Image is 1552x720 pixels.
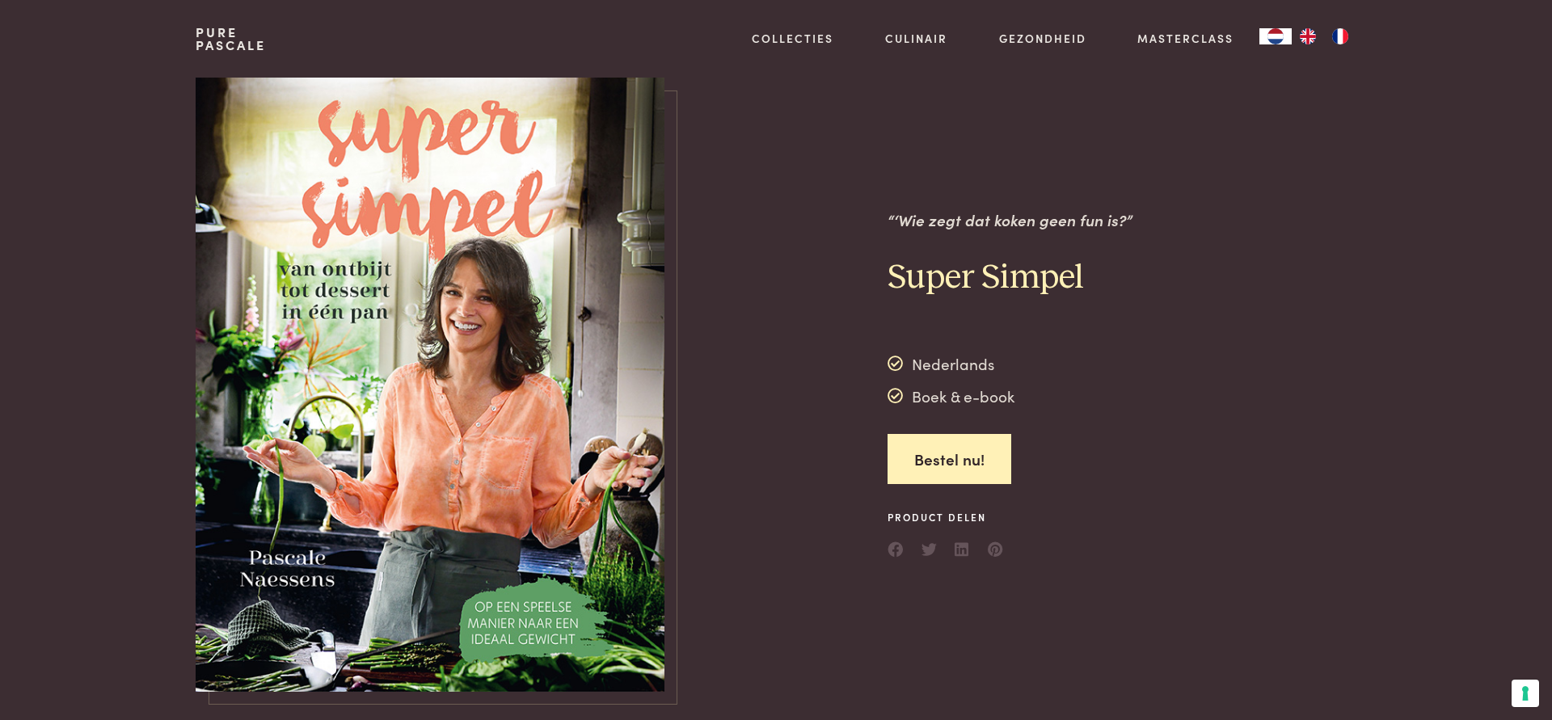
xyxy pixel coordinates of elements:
[888,434,1011,485] a: Bestel nu!
[1292,28,1356,44] ul: Language list
[1512,680,1539,707] button: Uw voorkeuren voor toestemming voor trackingtechnologieën
[888,257,1132,300] h2: Super Simpel
[888,384,1014,408] div: Boek & e-book
[196,78,664,692] img: https://admin.purepascale.com/wp-content/uploads/2024/06/LowRes_Cover_Super_Simpel.jpg
[1137,30,1234,47] a: Masterclass
[1259,28,1292,44] div: Language
[885,30,947,47] a: Culinair
[888,510,1004,524] span: Product delen
[1292,28,1324,44] a: EN
[196,26,266,52] a: PurePascale
[1259,28,1292,44] a: NL
[888,208,1132,232] p: “‘Wie zegt dat koken geen fun is?”
[1324,28,1356,44] a: FR
[888,352,1014,376] div: Nederlands
[999,30,1086,47] a: Gezondheid
[1259,28,1356,44] aside: Language selected: Nederlands
[752,30,833,47] a: Collecties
